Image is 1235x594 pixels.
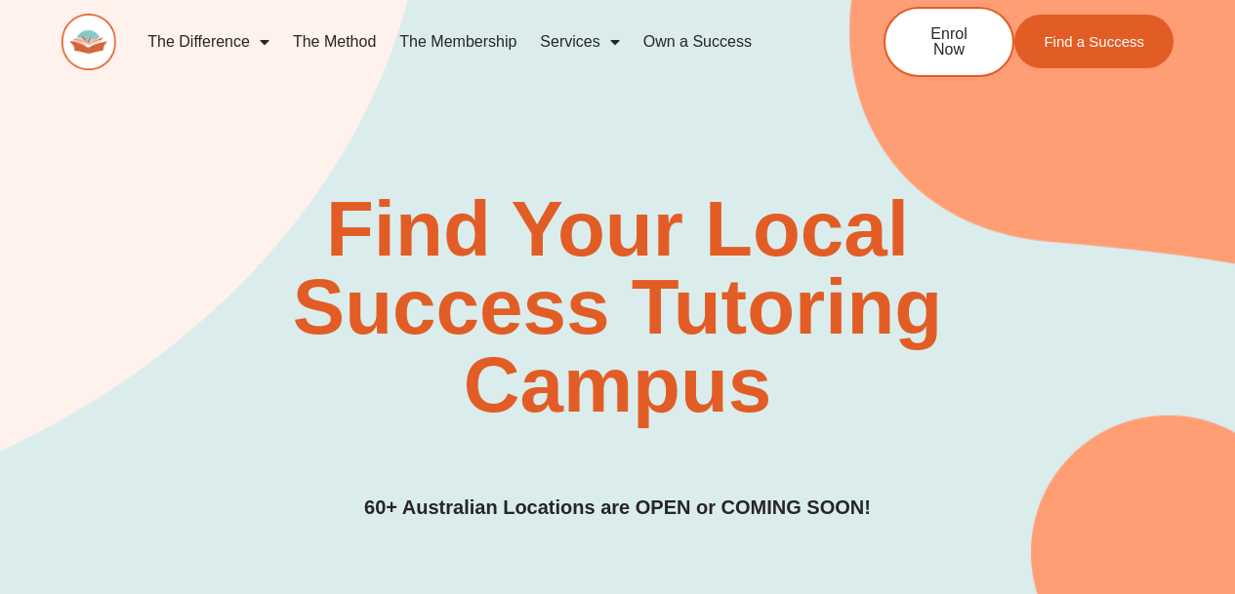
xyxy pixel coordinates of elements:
h2: Find Your Local Success Tutoring Campus [179,190,1056,424]
h3: 60+ Australian Locations are OPEN or COMING SOON! [364,493,871,523]
a: Find a Success [1014,15,1173,68]
a: The Difference [136,20,281,64]
a: Enrol Now [884,7,1014,77]
a: Services [528,20,631,64]
a: The Membership [388,20,528,64]
span: Enrol Now [915,26,983,58]
a: Own a Success [632,20,763,64]
nav: Menu [136,20,819,64]
a: The Method [281,20,388,64]
span: Find a Success [1044,34,1144,49]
